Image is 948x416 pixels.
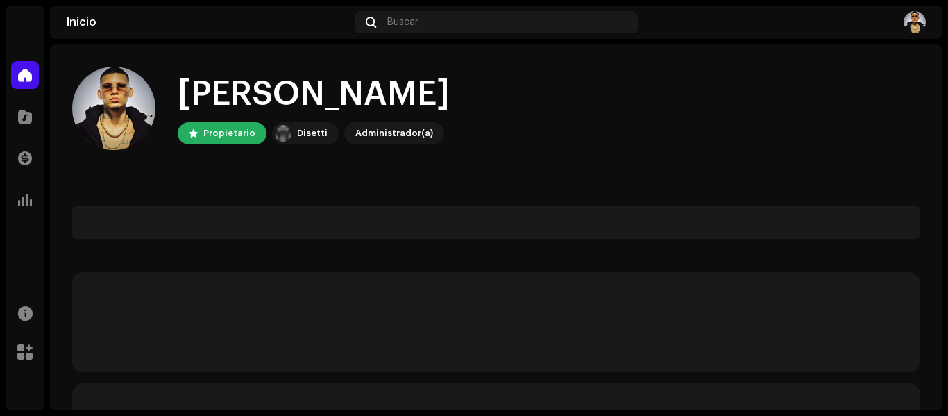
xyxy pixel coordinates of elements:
div: Disetti [297,125,328,142]
div: Inicio [67,17,349,28]
img: 02a7c2d3-3c89-4098-b12f-2ff2945c95ee [275,125,291,142]
div: [PERSON_NAME] [178,72,450,117]
div: Propietario [203,125,255,142]
img: 991f5b22-b528-4979-97eb-944e8e551b79 [904,11,926,33]
img: 991f5b22-b528-4979-97eb-944e8e551b79 [72,67,155,150]
div: Administrador(a) [355,125,433,142]
span: Buscar [387,17,418,28]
